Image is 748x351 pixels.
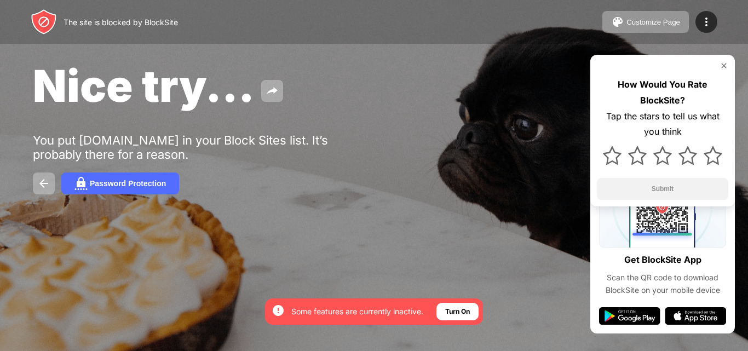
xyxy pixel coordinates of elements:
div: Tap the stars to tell us what you think [597,108,728,140]
img: rate-us-close.svg [720,61,728,70]
div: Get BlockSite App [624,252,701,268]
img: star.svg [653,146,672,165]
div: The site is blocked by BlockSite [64,18,178,27]
img: menu-icon.svg [700,15,713,28]
img: share.svg [266,84,279,97]
img: back.svg [37,177,50,190]
button: Password Protection [61,172,179,194]
img: error-circle-white.svg [272,304,285,317]
button: Submit [597,178,728,200]
div: Scan the QR code to download BlockSite on your mobile device [599,272,726,296]
img: star.svg [678,146,697,165]
button: Customize Page [602,11,689,33]
img: pallet.svg [611,15,624,28]
span: Nice try... [33,59,255,112]
img: star.svg [628,146,647,165]
img: google-play.svg [599,307,660,325]
div: Some features are currently inactive. [291,306,423,317]
div: Turn On [445,306,470,317]
div: How Would You Rate BlockSite? [597,77,728,108]
img: star.svg [603,146,622,165]
div: Password Protection [90,179,166,188]
img: star.svg [704,146,722,165]
img: header-logo.svg [31,9,57,35]
img: app-store.svg [665,307,726,325]
img: password.svg [74,177,88,190]
div: Customize Page [626,18,680,26]
div: You put [DOMAIN_NAME] in your Block Sites list. It’s probably there for a reason. [33,133,371,162]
